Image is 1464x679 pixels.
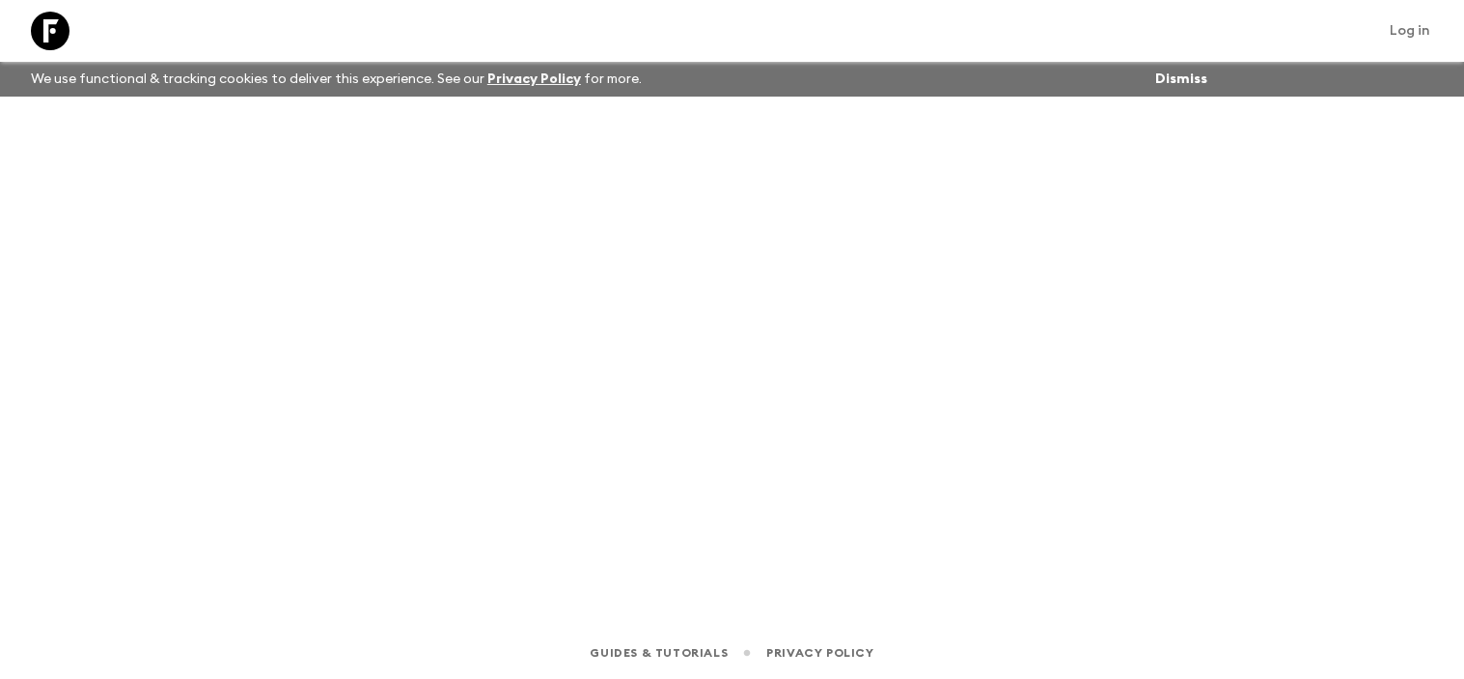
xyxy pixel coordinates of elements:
a: Guides & Tutorials [590,642,728,664]
button: Dismiss [1150,66,1212,93]
a: Log in [1379,17,1441,44]
a: Privacy Policy [487,72,581,86]
p: We use functional & tracking cookies to deliver this experience. See our for more. [23,62,649,97]
a: Privacy Policy [766,642,873,664]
